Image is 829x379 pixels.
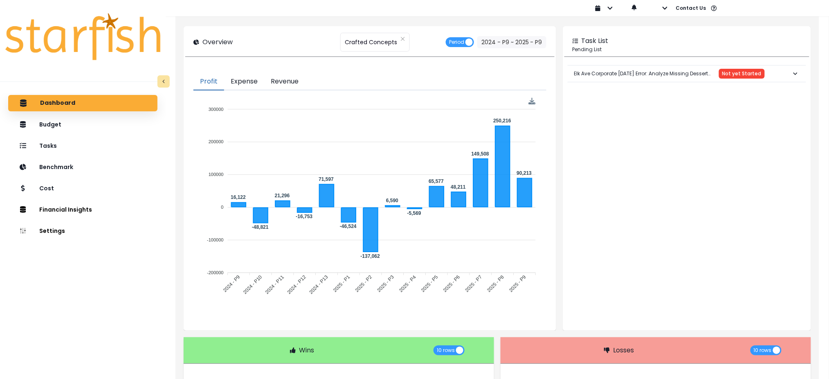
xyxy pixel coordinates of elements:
tspan: 2024 - P9 [222,274,241,293]
tspan: 100000 [209,172,224,177]
span: 10 rows [754,345,772,355]
button: Revenue [264,73,305,90]
tspan: 2025 - P1 [332,274,351,293]
tspan: -200000 [207,270,224,275]
button: Cost [8,180,157,196]
svg: close [400,36,405,41]
p: Tasks [39,142,57,149]
tspan: 2025 - P6 [443,274,462,293]
p: Cost [39,185,54,192]
tspan: -100000 [207,237,224,242]
tspan: 2025 - P9 [508,274,528,293]
tspan: 300000 [209,107,224,112]
tspan: 2025 - P5 [420,274,440,293]
div: Menu [529,98,536,105]
span: Not yet Started [722,71,762,77]
button: Financial Insights [8,201,157,218]
button: Benchmark [8,159,157,175]
button: Tasks [8,138,157,154]
button: Budget [8,116,157,133]
tspan: 2025 - P2 [354,274,373,293]
tspan: 2024 - P13 [308,274,330,296]
tspan: 2024 - P12 [286,274,308,296]
button: Profit [193,73,224,90]
p: Pending List [573,46,801,53]
button: Expense [224,73,264,90]
tspan: 2025 - P4 [398,274,418,293]
tspan: 2024 - P10 [242,274,263,296]
tspan: 0 [221,205,224,210]
p: Benchmark [39,164,73,171]
button: Elk Ave Corporate [DATE] Error: Analyze Missing Dessert CategoryNot yet Started [568,65,806,82]
tspan: 2025 - P7 [464,274,483,293]
span: 10 rows [437,345,455,355]
p: Task List [582,36,609,46]
tspan: 2025 - P8 [486,274,505,293]
p: Elk Ave Corporate [DATE] Error: Analyze Missing Dessert Category [574,63,719,84]
p: Overview [202,37,233,47]
span: Crafted Concepts [345,34,397,51]
button: 2024 - P9 ~ 2025 - P9 [477,36,546,48]
p: Budget [39,121,61,128]
img: Download Profit [529,98,536,105]
tspan: 2025 - P3 [376,274,395,293]
p: Losses [613,345,634,355]
button: Dashboard [8,95,157,111]
span: Period [449,37,464,47]
p: Dashboard [40,99,75,107]
button: Clear [400,35,405,43]
p: Wins [299,345,314,355]
tspan: 200000 [209,140,224,144]
button: Settings [8,223,157,239]
tspan: 2024 - P11 [264,274,285,296]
